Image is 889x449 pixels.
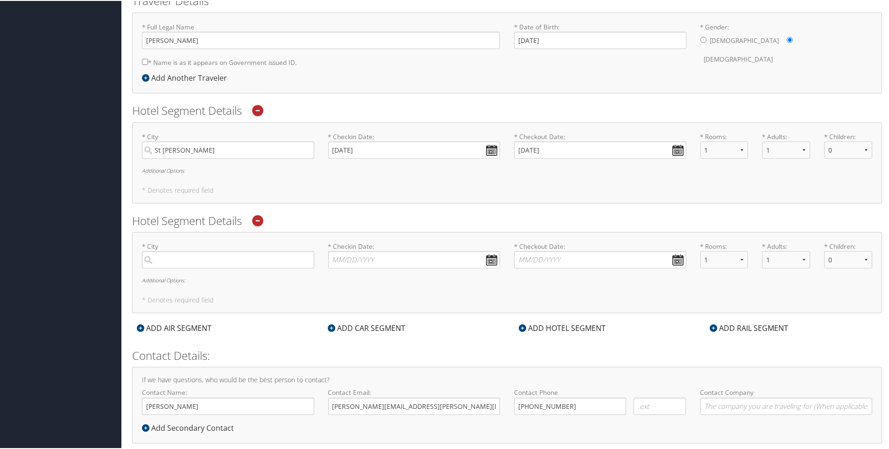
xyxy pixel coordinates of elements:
input: * Checkout Date: [514,250,686,267]
label: * Checkout Date: [514,241,686,267]
label: Contact Phone [514,387,686,396]
label: [DEMOGRAPHIC_DATA] [710,31,779,49]
label: * Rooms: [700,131,748,140]
label: * City [142,131,314,158]
label: * Checkin Date: [328,131,501,158]
label: * Full Legal Name [142,21,500,48]
input: Contact Email: [328,397,501,414]
label: * Checkout Date: [514,131,686,158]
h5: * Denotes required field [142,296,872,302]
label: * City [142,241,314,267]
input: * Name is as it appears on Government issued ID. [142,58,148,64]
div: ADD RAIL SEGMENT [705,322,793,333]
input: * Date of Birth: [514,31,686,48]
h2: Contact Details: [132,347,882,363]
label: * Gender: [700,21,873,68]
h6: Additional Options: [142,167,872,172]
label: Contact Email: [328,387,501,414]
h2: Hotel Segment Details [132,102,882,118]
input: * Checkout Date: [514,140,686,158]
label: * Rooms: [700,241,748,250]
label: * Adults: [762,241,810,250]
h4: If we have questions, who would be the best person to contact? [142,376,872,382]
label: * Name is as it appears on Government issued ID. [142,53,297,70]
label: * Adults: [762,131,810,140]
div: ADD AIR SEGMENT [132,322,216,333]
input: * Gender:[DEMOGRAPHIC_DATA][DEMOGRAPHIC_DATA] [700,36,706,42]
label: Contact Name: [142,387,314,414]
input: * Gender:[DEMOGRAPHIC_DATA][DEMOGRAPHIC_DATA] [787,36,793,42]
h5: * Denotes required field [142,186,872,193]
label: [DEMOGRAPHIC_DATA] [704,49,773,67]
input: Contact Name: [142,397,314,414]
input: Contact Company [700,397,873,414]
label: Contact Company [700,387,873,414]
label: * Children: [824,131,872,140]
label: * Checkin Date: [328,241,501,267]
input: * Full Legal Name [142,31,500,48]
input: * Checkin Date: [328,250,501,267]
label: * Children: [824,241,872,250]
label: * Date of Birth: [514,21,686,48]
input: * Checkin Date: [328,140,501,158]
h2: Hotel Segment Details [132,212,882,228]
h6: Additional Options: [142,277,872,282]
input: .ext [634,397,686,414]
div: ADD CAR SEGMENT [323,322,410,333]
div: Add Secondary Contact [142,421,239,433]
div: ADD HOTEL SEGMENT [514,322,610,333]
div: Add Another Traveler [142,71,232,83]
